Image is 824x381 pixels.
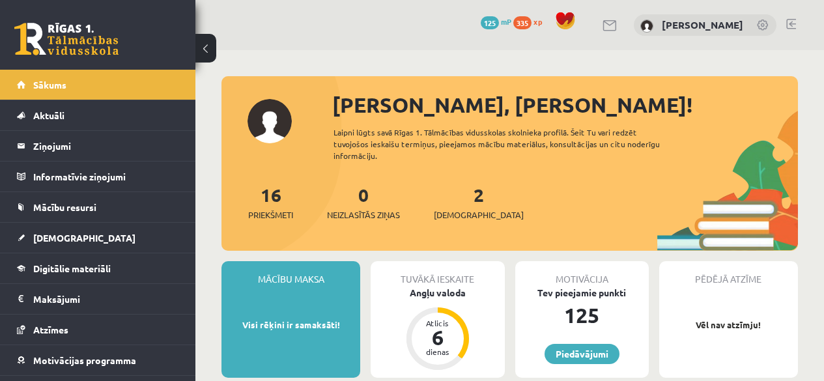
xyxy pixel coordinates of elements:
[434,208,524,221] span: [DEMOGRAPHIC_DATA]
[33,324,68,335] span: Atzīmes
[33,262,111,274] span: Digitālie materiāli
[371,286,504,372] a: Angļu valoda Atlicis 6 dienas
[434,183,524,221] a: 2[DEMOGRAPHIC_DATA]
[33,162,179,191] legend: Informatīvie ziņojumi
[515,300,649,331] div: 125
[513,16,548,27] a: 335 xp
[332,89,798,120] div: [PERSON_NAME], [PERSON_NAME]!
[501,16,511,27] span: mP
[533,16,542,27] span: xp
[228,318,354,332] p: Visi rēķini ir samaksāti!
[662,18,743,31] a: [PERSON_NAME]
[33,109,64,121] span: Aktuāli
[17,192,179,222] a: Mācību resursi
[334,126,679,162] div: Laipni lūgts savā Rīgas 1. Tālmācības vidusskolas skolnieka profilā. Šeit Tu vari redzēt tuvojošo...
[33,284,179,314] legend: Maksājumi
[17,70,179,100] a: Sākums
[17,131,179,161] a: Ziņojumi
[327,183,400,221] a: 0Neizlasītās ziņas
[17,100,179,130] a: Aktuāli
[17,223,179,253] a: [DEMOGRAPHIC_DATA]
[33,79,66,91] span: Sākums
[248,183,293,221] a: 16Priekšmeti
[515,261,649,286] div: Motivācija
[640,20,653,33] img: Anna Enija Kozlinska
[666,318,791,332] p: Vēl nav atzīmju!
[545,344,619,364] a: Piedāvājumi
[371,286,504,300] div: Angļu valoda
[17,253,179,283] a: Digitālie materiāli
[513,16,532,29] span: 335
[17,345,179,375] a: Motivācijas programma
[248,208,293,221] span: Priekšmeti
[33,201,96,213] span: Mācību resursi
[481,16,511,27] a: 125 mP
[418,327,457,348] div: 6
[515,286,649,300] div: Tev pieejamie punkti
[33,354,136,366] span: Motivācijas programma
[17,284,179,314] a: Maksājumi
[481,16,499,29] span: 125
[418,348,457,356] div: dienas
[371,261,504,286] div: Tuvākā ieskaite
[33,131,179,161] legend: Ziņojumi
[17,162,179,191] a: Informatīvie ziņojumi
[327,208,400,221] span: Neizlasītās ziņas
[659,261,798,286] div: Pēdējā atzīme
[221,261,360,286] div: Mācību maksa
[14,23,119,55] a: Rīgas 1. Tālmācības vidusskola
[17,315,179,345] a: Atzīmes
[33,232,135,244] span: [DEMOGRAPHIC_DATA]
[418,319,457,327] div: Atlicis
